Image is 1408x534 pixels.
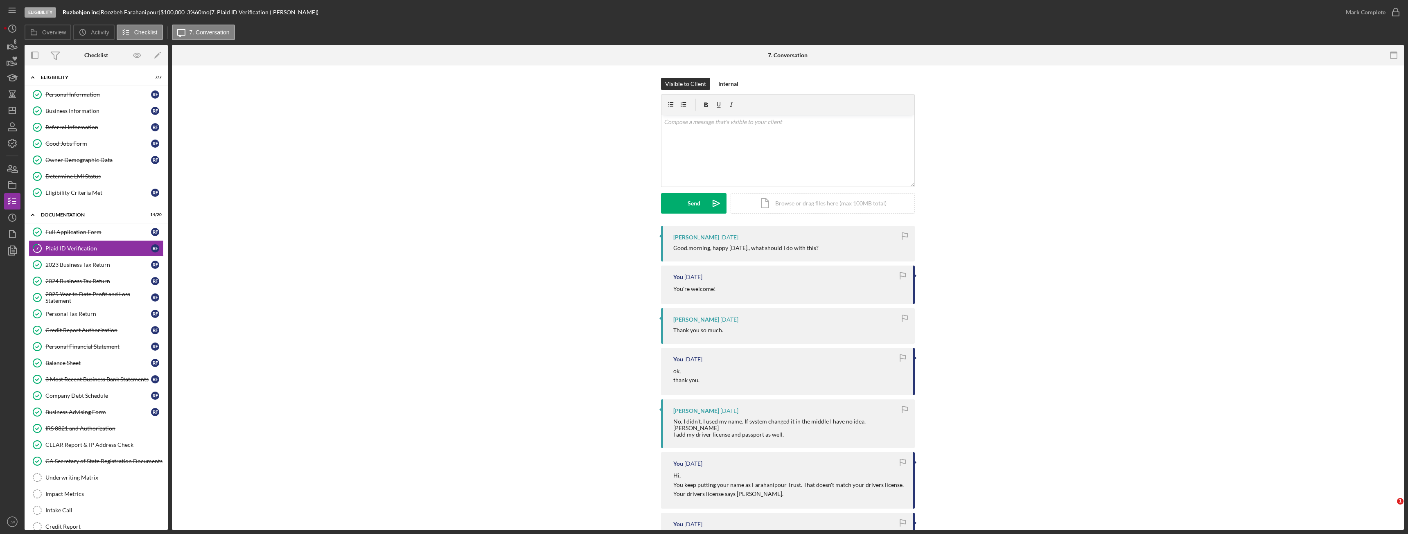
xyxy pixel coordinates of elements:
div: 7. Conversation [768,52,808,59]
div: [PERSON_NAME] [673,408,719,414]
a: Personal Tax ReturnRF [29,306,164,322]
div: R F [151,293,159,302]
div: Good.morning, happy [DATE]., what should I do with this? [673,245,819,251]
div: Impact Metrics [45,491,163,497]
div: Good Jobs Form [45,140,151,147]
div: Documentation [41,212,141,217]
div: R F [151,310,159,318]
div: Business Advising Form [45,409,151,415]
button: LW [4,514,20,530]
div: CLEAR Report & IP Address Check [45,442,163,448]
div: Balance Sheet [45,360,151,366]
a: 2025 Year to Date Profit and Loss StatementRF [29,289,164,306]
div: 3 % [187,9,195,16]
div: Intake Call [45,507,163,514]
div: Checklist [84,52,108,59]
div: You [673,356,683,363]
div: R F [151,90,159,99]
div: R F [151,375,159,383]
div: | 7. Plaid ID Verification ([PERSON_NAME]) [210,9,318,16]
button: Visible to Client [661,78,710,90]
div: R F [151,261,159,269]
div: R F [151,140,159,148]
button: Checklist [117,25,163,40]
div: R F [151,107,159,115]
div: Mark Complete [1346,4,1385,20]
div: Roozbeh Farahanipour | [101,9,160,16]
p: You're welcome! [673,284,716,293]
a: CLEAR Report & IP Address Check [29,437,164,453]
div: Credit Report [45,523,163,530]
p: Hi, [673,471,905,480]
a: 7Plaid ID VerificationRF [29,240,164,257]
a: Credit Report AuthorizationRF [29,322,164,338]
a: Impact Metrics [29,486,164,502]
div: Plaid ID Verification [45,245,151,252]
a: Underwriting Matrix [29,469,164,486]
time: 2025-09-15 16:41 [720,234,738,241]
div: You [673,274,683,280]
a: Determine LMI Status [29,168,164,185]
div: R F [151,189,159,197]
label: 7. Conversation [190,29,230,36]
div: 2024 Business Tax Return [45,278,151,284]
div: Personal Information [45,91,151,98]
a: Balance SheetRF [29,355,164,371]
a: Owner Demographic DataRF [29,152,164,168]
div: Eligibility Criteria Met [45,189,151,196]
div: No, I didn't. I used my name. If system changed it in the middle I have no idea. [PERSON_NAME] I ... [673,418,907,438]
div: Credit Report Authorization [45,327,151,333]
div: You [673,521,683,527]
a: Business InformationRF [29,103,164,119]
button: Activity [73,25,114,40]
div: R F [151,408,159,416]
div: CA Secretary of State Registration Documents [45,458,163,464]
div: Personal Financial Statement [45,343,151,350]
div: | [63,9,101,16]
a: Referral InformationRF [29,119,164,135]
time: 2025-09-12 20:46 [684,521,702,527]
div: Eligibility [41,75,141,80]
div: R F [151,244,159,252]
div: Eligibility [25,7,56,18]
tspan: 7 [36,246,39,251]
div: R F [151,123,159,131]
div: Send [688,193,700,214]
div: R F [151,359,159,367]
label: Activity [91,29,109,36]
div: 2025 Year to Date Profit and Loss Statement [45,291,151,304]
span: 1 [1397,498,1403,505]
a: Company Debt ScheduleRF [29,388,164,404]
time: 2025-09-12 20:55 [684,460,702,467]
div: R F [151,326,159,334]
text: LW [9,520,16,524]
a: Personal Financial StatementRF [29,338,164,355]
div: 60 mo [195,9,210,16]
iframe: Intercom live chat [1380,498,1400,518]
a: 2024 Business Tax ReturnRF [29,273,164,289]
button: Send [661,193,727,214]
div: Full Application Form [45,229,151,235]
div: You [673,460,683,467]
a: 3 Most Recent Business Bank StatementsRF [29,371,164,388]
a: Full Application FormRF [29,224,164,240]
div: R F [151,277,159,285]
div: Referral Information [45,124,151,131]
a: Intake Call [29,502,164,518]
a: Personal InformationRF [29,86,164,103]
a: Eligibility Criteria MetRF [29,185,164,201]
a: CA Secretary of State Registration Documents [29,453,164,469]
div: Company Debt Schedule [45,392,151,399]
button: Overview [25,25,71,40]
b: Ruzbehjon inc [63,9,99,16]
div: R F [151,342,159,351]
a: 2023 Business Tax ReturnRF [29,257,164,273]
label: Checklist [134,29,158,36]
div: 7 / 7 [147,75,162,80]
div: R F [151,156,159,164]
p: You keep putting your name as Farahanipour Trust. That doesn't match your drivers license. Your d... [673,480,905,499]
a: IRS 8821 and Authorization [29,420,164,437]
label: Overview [42,29,66,36]
p: thank you. [673,376,699,385]
button: Mark Complete [1338,4,1404,20]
